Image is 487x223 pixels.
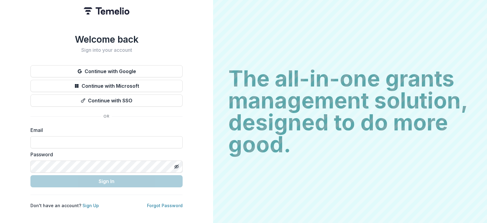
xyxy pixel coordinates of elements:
button: Continue with Microsoft [30,80,183,92]
h2: Sign into your account [30,47,183,53]
a: Forgot Password [147,203,183,208]
label: Password [30,151,179,158]
button: Continue with SSO [30,94,183,107]
button: Toggle password visibility [172,162,181,172]
a: Sign Up [82,203,99,208]
p: Don't have an account? [30,202,99,209]
h1: Welcome back [30,34,183,45]
button: Continue with Google [30,65,183,77]
label: Email [30,126,179,134]
img: Temelio [84,7,129,15]
button: Sign In [30,175,183,187]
